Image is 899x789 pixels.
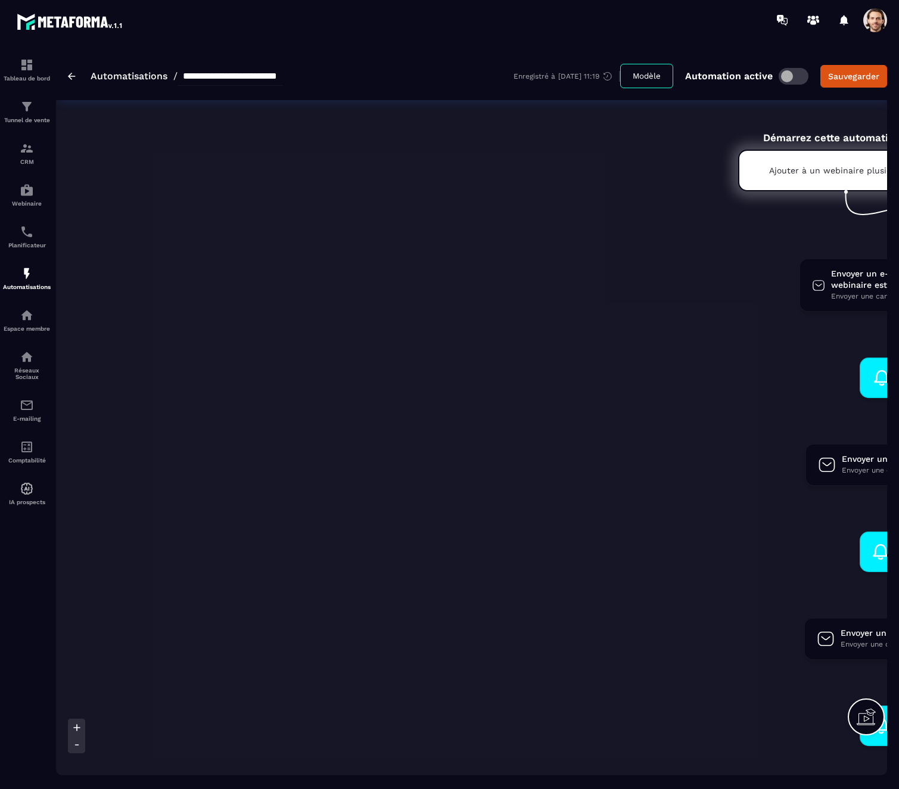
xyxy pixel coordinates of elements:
a: social-networksocial-networkRéseaux Sociaux [3,341,51,389]
p: CRM [3,159,51,165]
img: automations [20,266,34,281]
img: formation [20,100,34,114]
button: Modèle [620,64,673,88]
div: Sauvegarder [828,70,879,82]
a: automationsautomationsAutomatisations [3,257,51,299]
a: formationformationCRM [3,132,51,174]
p: Planificateur [3,242,51,248]
p: Automatisations [3,284,51,290]
p: [DATE] 11:19 [558,72,599,80]
p: IA prospects [3,499,51,505]
p: Réseaux Sociaux [3,367,51,380]
a: accountantaccountantComptabilité [3,431,51,473]
p: Comptabilité [3,457,51,464]
a: formationformationTunnel de vente [3,91,51,132]
img: email [20,398,34,412]
p: Espace membre [3,325,51,332]
img: formation [20,58,34,72]
img: formation [20,141,34,156]
a: emailemailE-mailing [3,389,51,431]
p: Tableau de bord [3,75,51,82]
p: Webinaire [3,200,51,207]
a: Automatisations [91,70,167,82]
img: arrow [68,73,76,80]
p: E-mailing [3,415,51,422]
a: automationsautomationsEspace membre [3,299,51,341]
p: Automation active [685,70,773,82]
img: automations [20,308,34,322]
img: scheduler [20,225,34,239]
img: accountant [20,440,34,454]
a: automationsautomationsWebinaire [3,174,51,216]
img: social-network [20,350,34,364]
img: automations [20,482,34,496]
img: logo [17,11,124,32]
span: / [173,70,178,82]
div: Enregistré à [514,71,620,82]
a: formationformationTableau de bord [3,49,51,91]
button: Sauvegarder [820,65,887,88]
a: schedulerschedulerPlanificateur [3,216,51,257]
p: Tunnel de vente [3,117,51,123]
img: automations [20,183,34,197]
